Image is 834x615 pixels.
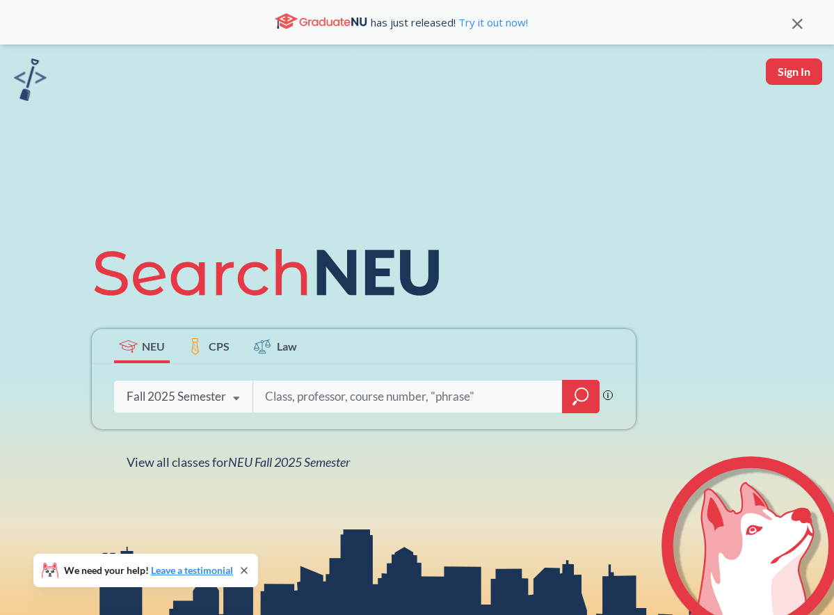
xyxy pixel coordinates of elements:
a: sandbox logo [14,58,47,105]
span: CPS [209,338,230,354]
span: Law [277,338,297,354]
div: magnifying glass [562,380,600,413]
input: Class, professor, course number, "phrase" [264,382,553,411]
a: Leave a testimonial [151,564,233,576]
span: NEU [142,338,165,354]
a: Try it out now! [456,15,528,29]
div: Fall 2025 Semester [127,389,226,404]
span: View all classes for [127,454,350,470]
img: sandbox logo [14,58,47,101]
span: has just released! [371,15,528,30]
span: We need your help! [64,566,233,575]
svg: magnifying glass [572,387,589,406]
span: NEU Fall 2025 Semester [228,454,350,470]
button: Sign In [766,58,822,85]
